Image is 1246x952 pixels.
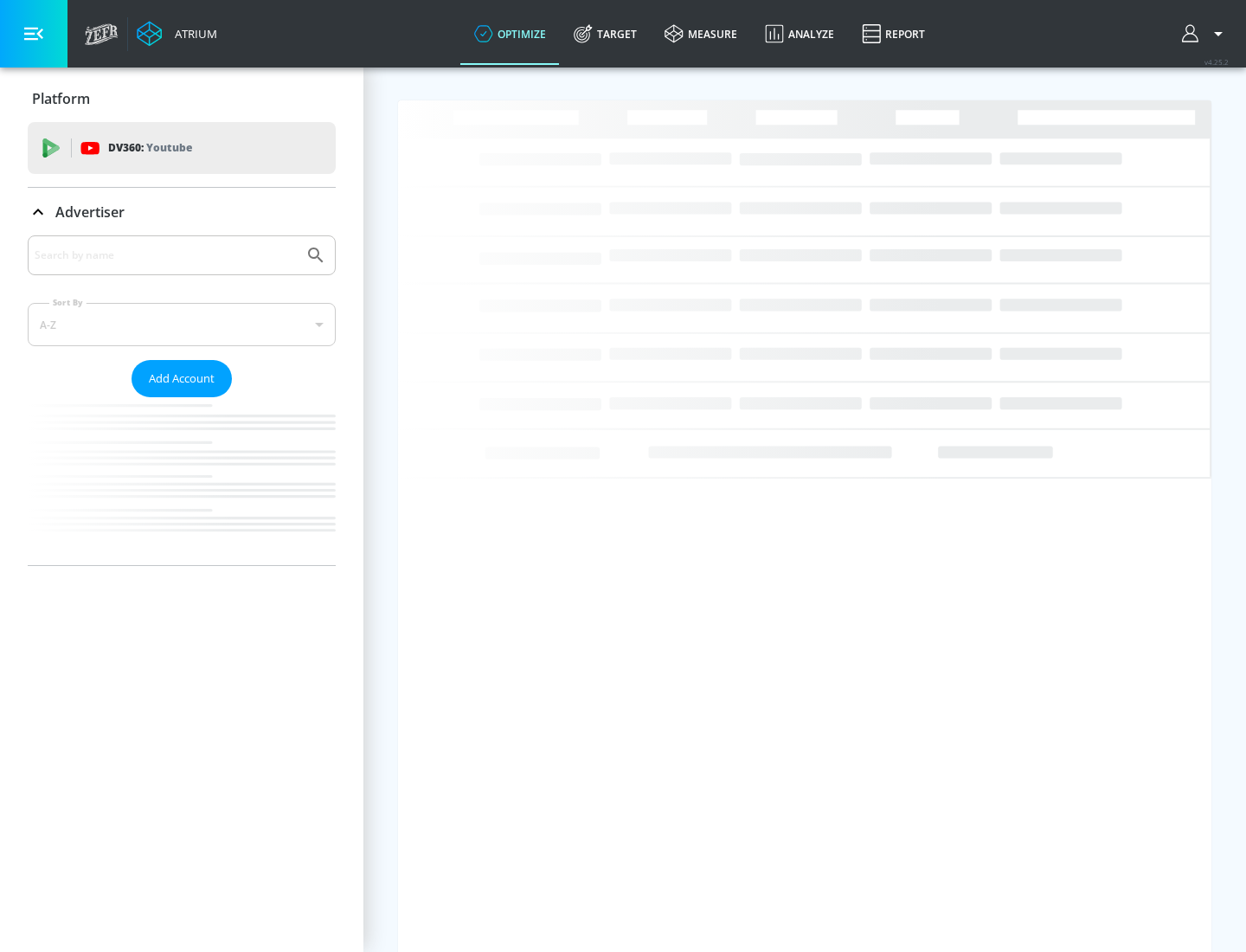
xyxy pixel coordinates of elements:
[28,122,336,174] div: DV360: Youtube
[28,74,336,123] div: Platform
[28,303,336,346] div: A-Z
[137,21,217,47] a: Atrium
[35,244,297,267] input: Search by name
[28,188,336,236] div: Advertiser
[168,26,217,42] div: Atrium
[132,360,232,397] button: Add Account
[751,3,848,65] a: Analyze
[108,138,192,158] p: DV360:
[32,89,90,108] p: Platform
[28,397,336,565] nav: list of Advertiser
[55,203,125,222] p: Advertiser
[49,297,87,308] label: Sort By
[146,138,192,157] p: Youtube
[651,3,751,65] a: measure
[28,235,336,565] div: Advertiser
[1204,57,1229,67] span: v 4.25.2
[560,3,651,65] a: Target
[149,369,215,389] span: Add Account
[848,3,939,65] a: Report
[460,3,560,65] a: optimize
